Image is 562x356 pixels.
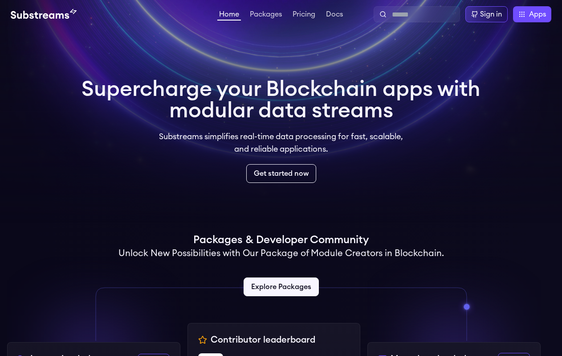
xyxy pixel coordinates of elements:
[217,11,241,21] a: Home
[81,79,481,121] h1: Supercharge your Blockchain apps with modular data streams
[246,164,316,183] a: Get started now
[11,9,77,20] img: Substream's logo
[324,11,345,20] a: Docs
[153,130,409,155] p: Substreams simplifies real-time data processing for fast, scalable, and reliable applications.
[248,11,284,20] a: Packages
[291,11,317,20] a: Pricing
[244,277,319,296] a: Explore Packages
[465,6,508,22] a: Sign in
[193,233,369,247] h1: Packages & Developer Community
[529,9,546,20] span: Apps
[480,9,502,20] div: Sign in
[118,247,444,260] h2: Unlock New Possibilities with Our Package of Module Creators in Blockchain.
